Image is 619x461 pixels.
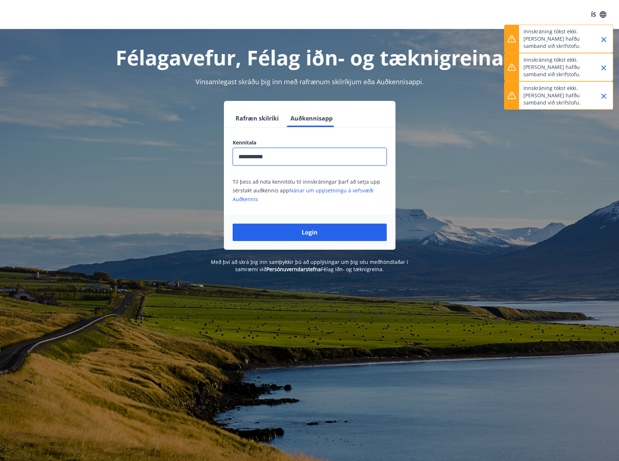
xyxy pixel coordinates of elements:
[598,90,610,102] button: Close
[266,266,321,273] a: Persónuverndarstefna
[233,110,282,127] button: Rafræn skilríki
[598,62,610,74] button: Close
[211,258,408,273] span: Með því að skrá þig inn samþykkir þú að upplýsingar um þig séu meðhöndlaðar í samræmi við Félag i...
[523,85,587,106] p: Innskráning tókst ekki. [PERSON_NAME] hafðu samband við skrifstofu.
[233,178,380,203] span: Til þess að nota kennitölu til innskráningar þarf að setja upp sérstakt auðkennis app
[523,28,587,50] p: Innskráning tókst ekki. [PERSON_NAME] hafðu samband við skrifstofu.
[233,224,387,241] button: Login
[587,8,610,21] button: ÍS
[196,77,424,86] span: Vinsamlegast skráðu þig inn með rafrænum skilríkjum eða Auðkennisappi.
[233,187,374,203] a: Nánar um uppsetningu á vefsvæði Auðkennis
[288,110,335,127] button: Auðkennisapp
[57,44,563,71] h1: Félagavefur, Félag iðn- og tæknigreina
[523,56,587,78] p: Innskráning tókst ekki. [PERSON_NAME] hafðu samband við skrifstofu.
[598,33,610,46] button: Close
[233,139,387,146] label: Kennitala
